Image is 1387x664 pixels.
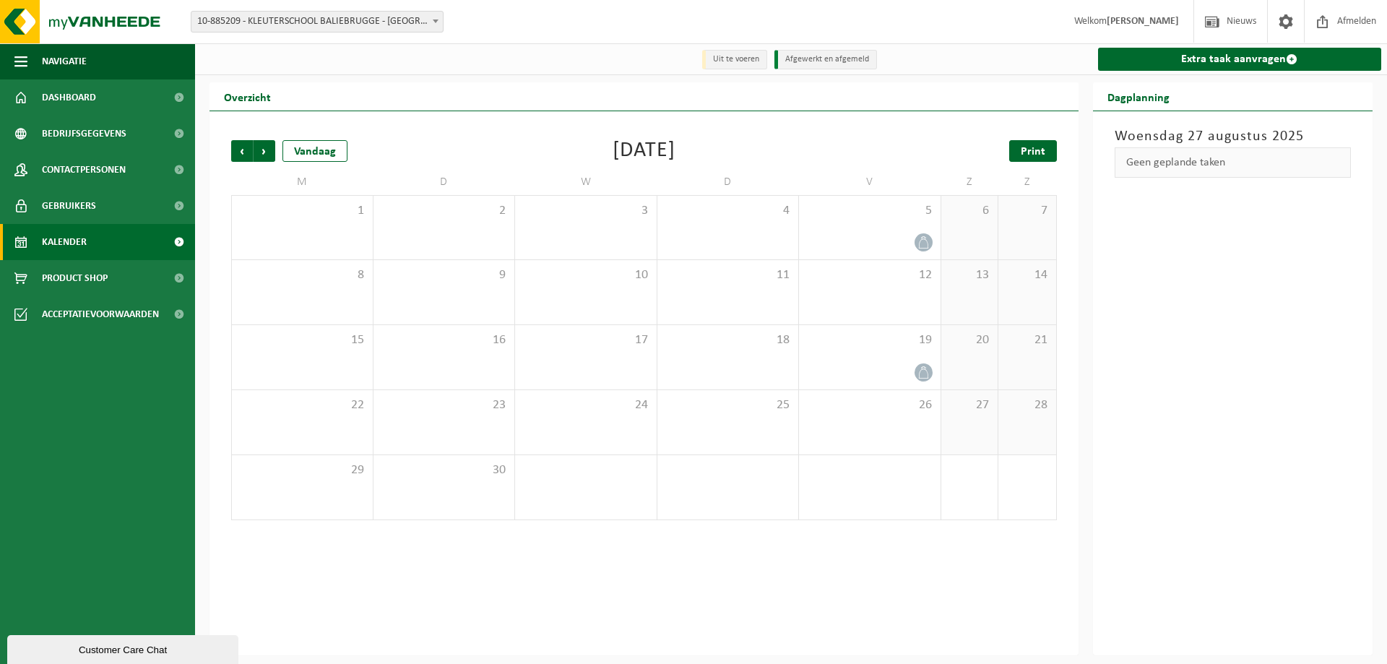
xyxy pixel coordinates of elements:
span: 24 [522,397,649,413]
span: 9 [381,267,508,283]
span: 18 [665,332,792,348]
td: M [231,169,373,195]
a: Print [1009,140,1057,162]
span: Acceptatievoorwaarden [42,296,159,332]
a: Extra taak aanvragen [1098,48,1382,71]
span: 23 [381,397,508,413]
div: Vandaag [282,140,347,162]
span: 19 [806,332,933,348]
span: 11 [665,267,792,283]
span: 6 [949,203,991,219]
span: Vorige [231,140,253,162]
span: 26 [806,397,933,413]
td: Z [941,169,999,195]
span: 21 [1006,332,1048,348]
div: Geen geplande taken [1115,147,1352,178]
span: 25 [665,397,792,413]
span: 14 [1006,267,1048,283]
span: 5 [806,203,933,219]
span: 7 [1006,203,1048,219]
span: 16 [381,332,508,348]
span: Print [1021,146,1045,158]
span: 4 [665,203,792,219]
span: Dashboard [42,79,96,116]
td: D [373,169,516,195]
span: 10-885209 - KLEUTERSCHOOL BALIEBRUGGE - RUDDERVOORDE [191,12,443,32]
span: 20 [949,332,991,348]
span: Volgende [254,140,275,162]
iframe: chat widget [7,632,241,664]
strong: [PERSON_NAME] [1107,16,1179,27]
td: W [515,169,657,195]
span: 12 [806,267,933,283]
span: 1 [239,203,366,219]
td: V [799,169,941,195]
span: 17 [522,332,649,348]
span: Navigatie [42,43,87,79]
h2: Overzicht [209,82,285,111]
span: 27 [949,397,991,413]
span: Product Shop [42,260,108,296]
span: 30 [381,462,508,478]
td: D [657,169,800,195]
span: 2 [381,203,508,219]
div: [DATE] [613,140,675,162]
span: 22 [239,397,366,413]
span: 13 [949,267,991,283]
span: Bedrijfsgegevens [42,116,126,152]
li: Uit te voeren [702,50,767,69]
h3: Woensdag 27 augustus 2025 [1115,126,1352,147]
span: 29 [239,462,366,478]
h2: Dagplanning [1093,82,1184,111]
span: 15 [239,332,366,348]
li: Afgewerkt en afgemeld [774,50,877,69]
span: 28 [1006,397,1048,413]
span: 3 [522,203,649,219]
span: 10-885209 - KLEUTERSCHOOL BALIEBRUGGE - RUDDERVOORDE [191,11,444,33]
span: Gebruikers [42,188,96,224]
span: Contactpersonen [42,152,126,188]
span: 8 [239,267,366,283]
td: Z [998,169,1056,195]
span: 10 [522,267,649,283]
span: Kalender [42,224,87,260]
